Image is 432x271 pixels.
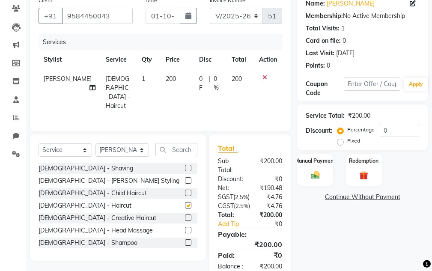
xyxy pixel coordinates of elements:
[306,24,340,33] div: Total Visits:
[39,201,131,210] div: [DEMOGRAPHIC_DATA] - Haircut
[44,75,92,83] span: [PERSON_NAME]
[166,75,176,83] span: 200
[343,36,346,45] div: 0
[347,137,360,145] label: Fixed
[299,193,426,202] a: Continue Without Payment
[39,164,133,173] div: [DEMOGRAPHIC_DATA] - Shaving
[155,143,197,156] input: Search or Scan
[218,193,233,201] span: SGST
[209,74,210,92] span: |
[39,176,179,185] div: [DEMOGRAPHIC_DATA] - [PERSON_NAME] Styling
[226,50,254,69] th: Total
[212,220,256,229] a: Add Tip
[250,157,289,175] div: ₹200.00
[39,34,289,50] div: Services
[306,111,345,120] div: Service Total:
[306,80,343,98] div: Coupon Code
[199,74,206,92] span: 0 F
[212,184,250,193] div: Net:
[101,50,137,69] th: Service
[349,157,378,165] label: Redemption
[344,77,400,91] input: Enter Offer / Coupon Code
[295,157,336,165] label: Manual Payment
[348,111,370,120] div: ₹200.00
[404,78,428,91] button: Apply
[250,175,289,184] div: ₹0
[218,202,234,210] span: CGST
[357,170,371,181] img: _gift.svg
[212,202,256,211] div: ( )
[212,250,250,260] div: Paid:
[250,184,289,193] div: ₹190.48
[235,194,248,200] span: 2.5%
[39,50,101,69] th: Stylist
[250,250,289,260] div: ₹0
[306,49,334,58] div: Last Visit:
[106,75,130,110] span: [DEMOGRAPHIC_DATA] - Haircut
[250,211,289,220] div: ₹200.00
[161,50,194,69] th: Price
[256,193,289,202] div: ₹4.76
[137,50,161,69] th: Qty
[347,126,375,134] label: Percentage
[327,61,330,70] div: 0
[235,203,248,209] span: 2.5%
[336,49,355,58] div: [DATE]
[218,144,238,153] span: Total
[306,36,341,45] div: Card on file:
[39,189,147,198] div: [DEMOGRAPHIC_DATA] - Child Haircut
[212,229,289,239] div: Payable:
[212,211,250,220] div: Total:
[341,24,345,33] div: 1
[254,50,282,69] th: Action
[306,61,325,70] div: Points:
[212,262,250,271] div: Balance :
[212,157,250,175] div: Sub Total:
[212,175,250,184] div: Discount:
[39,8,63,24] button: +91
[232,75,242,83] span: 200
[62,8,133,24] input: Search by Name/Mobile/Email/Code
[306,12,343,21] div: Membership:
[214,74,221,92] span: 0 %
[142,75,145,83] span: 1
[250,262,289,271] div: ₹200.00
[39,226,153,235] div: [DEMOGRAPHIC_DATA] - Head Massage
[39,238,137,247] div: [DEMOGRAPHIC_DATA] - Shampoo
[212,193,256,202] div: ( )
[306,126,332,135] div: Discount:
[39,214,156,223] div: [DEMOGRAPHIC_DATA] - Creative Haircut
[212,239,289,250] div: ₹200.00
[308,170,322,180] img: _cash.svg
[194,50,226,69] th: Disc
[256,202,289,211] div: ₹4.76
[256,220,289,229] div: ₹0
[306,12,419,21] div: No Active Membership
